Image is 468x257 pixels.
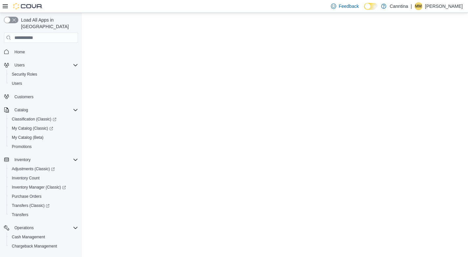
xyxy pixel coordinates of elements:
[9,202,78,210] span: Transfers (Classic)
[14,49,25,55] span: Home
[12,106,31,114] button: Catalog
[9,233,78,241] span: Cash Management
[9,202,52,210] a: Transfers (Classic)
[9,165,57,173] a: Adjustments (Classic)
[14,157,31,162] span: Inventory
[9,211,31,219] a: Transfers
[12,175,40,181] span: Inventory Count
[12,224,36,232] button: Operations
[12,166,55,172] span: Adjustments (Classic)
[9,134,46,141] a: My Catalog (Beta)
[411,2,412,10] p: |
[12,72,37,77] span: Security Roles
[7,183,81,192] a: Inventory Manager (Classic)
[12,48,28,56] a: Home
[9,242,60,250] a: Chargeback Management
[14,94,33,100] span: Customers
[12,61,78,69] span: Users
[14,107,28,113] span: Catalog
[7,142,81,151] button: Promotions
[9,174,42,182] a: Inventory Count
[9,143,34,151] a: Promotions
[7,115,81,124] a: Classification (Classic)
[12,185,66,190] span: Inventory Manager (Classic)
[12,106,78,114] span: Catalog
[12,144,32,149] span: Promotions
[415,2,422,10] span: MM
[7,210,81,219] button: Transfers
[12,93,36,101] a: Customers
[13,3,43,9] img: Cova
[9,80,25,87] a: Users
[9,70,78,78] span: Security Roles
[9,124,78,132] span: My Catalog (Classic)
[12,203,50,208] span: Transfers (Classic)
[7,232,81,242] button: Cash Management
[12,117,56,122] span: Classification (Classic)
[1,61,81,70] button: Users
[9,242,78,250] span: Chargeback Management
[7,174,81,183] button: Inventory Count
[7,124,81,133] a: My Catalog (Classic)
[12,194,42,199] span: Purchase Orders
[9,115,59,123] a: Classification (Classic)
[9,174,78,182] span: Inventory Count
[7,79,81,88] button: Users
[7,242,81,251] button: Chargeback Management
[12,61,27,69] button: Users
[9,211,78,219] span: Transfers
[1,105,81,115] button: Catalog
[364,3,378,10] input: Dark Mode
[12,224,78,232] span: Operations
[9,143,78,151] span: Promotions
[12,234,45,240] span: Cash Management
[12,126,53,131] span: My Catalog (Classic)
[9,193,78,200] span: Purchase Orders
[12,81,22,86] span: Users
[9,134,78,141] span: My Catalog (Beta)
[12,135,44,140] span: My Catalog (Beta)
[7,201,81,210] a: Transfers (Classic)
[339,3,359,9] span: Feedback
[9,193,44,200] a: Purchase Orders
[9,165,78,173] span: Adjustments (Classic)
[9,80,78,87] span: Users
[12,244,57,249] span: Chargeback Management
[7,192,81,201] button: Purchase Orders
[1,223,81,232] button: Operations
[1,92,81,101] button: Customers
[12,156,33,164] button: Inventory
[9,183,78,191] span: Inventory Manager (Classic)
[1,47,81,56] button: Home
[12,93,78,101] span: Customers
[14,63,25,68] span: Users
[12,47,78,56] span: Home
[18,17,78,30] span: Load All Apps in [GEOGRAPHIC_DATA]
[12,156,78,164] span: Inventory
[7,70,81,79] button: Security Roles
[1,155,81,164] button: Inventory
[390,2,408,10] p: Canntina
[9,115,78,123] span: Classification (Classic)
[14,225,34,230] span: Operations
[9,124,56,132] a: My Catalog (Classic)
[7,164,81,174] a: Adjustments (Classic)
[9,183,69,191] a: Inventory Manager (Classic)
[9,70,40,78] a: Security Roles
[12,212,28,217] span: Transfers
[7,133,81,142] button: My Catalog (Beta)
[415,2,422,10] div: Morgan Meredith
[425,2,463,10] p: [PERSON_NAME]
[9,233,48,241] a: Cash Management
